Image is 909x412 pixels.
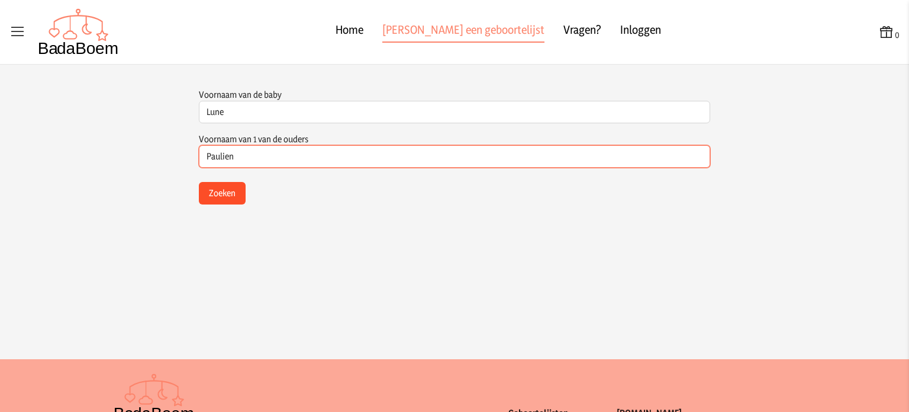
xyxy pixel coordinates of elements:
a: Vragen? [563,21,601,43]
label: Voornaam van 1 van de ouders [199,133,308,145]
button: Zoeken [199,182,246,205]
label: Voornaam van de baby [199,89,282,100]
a: Home [336,21,363,43]
img: Badaboem [38,8,119,56]
a: [PERSON_NAME] een geboortelijst [382,21,544,43]
button: 0 [878,24,900,41]
a: Inloggen [620,21,661,43]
